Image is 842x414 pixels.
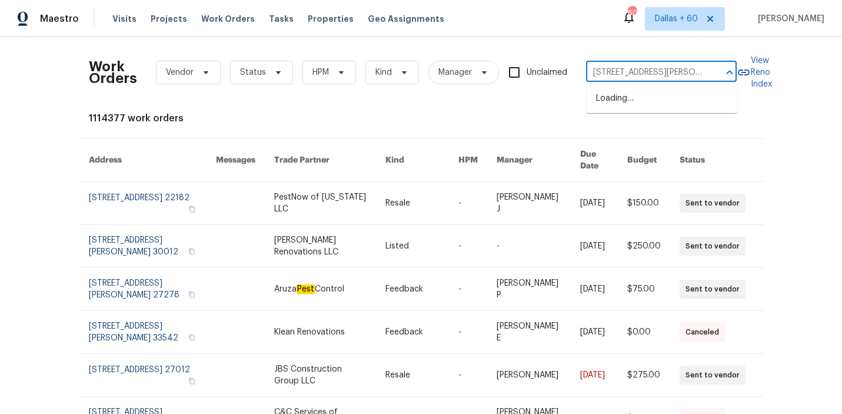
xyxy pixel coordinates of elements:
th: HPM [449,139,487,182]
th: Trade Partner [265,139,376,182]
div: 601 [628,7,636,19]
td: Klean Renovations [265,311,376,354]
input: Enter in an address [586,64,704,82]
td: Resale [376,354,449,397]
td: - [449,182,487,225]
td: - [487,225,571,268]
button: Copy Address [187,289,197,300]
span: Tasks [269,15,294,23]
span: Dallas + 60 [655,13,698,25]
span: Manager [438,67,472,78]
th: Kind [376,139,449,182]
td: Feedback [376,268,449,311]
th: Due Date [571,139,618,182]
th: Budget [618,139,670,182]
td: Aruza Control [265,268,376,311]
td: - [449,268,487,311]
a: View Reno Index [737,55,772,90]
span: Projects [151,13,187,25]
button: Copy Address [187,204,197,214]
button: Copy Address [187,376,197,386]
span: Properties [308,13,354,25]
td: [PERSON_NAME] P [487,268,571,311]
span: Geo Assignments [368,13,444,25]
td: [PERSON_NAME] E [487,311,571,354]
button: Copy Address [187,332,197,343]
td: - [449,354,487,397]
span: [PERSON_NAME] [753,13,824,25]
button: Close [721,64,738,81]
span: Maestro [40,13,79,25]
div: 1114377 work orders [89,112,754,124]
th: Manager [487,139,571,182]
td: [PERSON_NAME] J [487,182,571,225]
button: Copy Address [187,246,197,257]
th: Address [79,139,207,182]
td: [PERSON_NAME] Renovations LLC [265,225,376,268]
td: - [449,225,487,268]
span: HPM [312,67,329,78]
span: Visits [112,13,137,25]
span: Vendor [166,67,194,78]
td: Resale [376,182,449,225]
td: Feedback [376,311,449,354]
td: - [449,311,487,354]
span: Unclaimed [527,67,567,79]
td: JBS Construction Group LLC [265,354,376,397]
th: Messages [207,139,265,182]
div: Loading… [587,84,737,113]
td: [PERSON_NAME] [487,354,571,397]
th: Status [670,139,763,182]
span: Status [240,67,266,78]
span: Work Orders [201,13,255,25]
td: PestNow of [US_STATE] LLC [265,182,376,225]
td: Listed [376,225,449,268]
h2: Work Orders [89,61,137,84]
span: Kind [375,67,392,78]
